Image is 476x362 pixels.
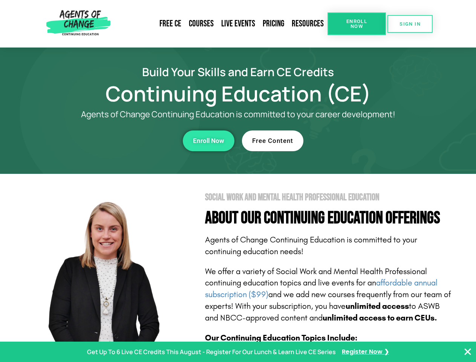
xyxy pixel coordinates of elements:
[205,333,357,343] b: Our Continuing Education Topics Include:
[323,313,437,323] b: unlimited access to earn CEUs.
[288,15,328,32] a: Resources
[113,15,328,32] nav: Menu
[205,193,453,202] h2: Social Work and Mental Health Professional Education
[346,301,409,311] b: unlimited access
[342,347,389,357] a: Register Now ❯
[205,235,417,256] span: Agents of Change Continuing Education is committed to your continuing education needs!
[205,266,453,324] p: We offer a variety of Social Work and Mental Health Professional continuing education topics and ...
[399,21,421,26] span: SIGN IN
[23,85,453,102] h1: Continuing Education (CE)
[193,138,224,144] span: Enroll Now
[340,19,374,29] span: Enroll Now
[183,130,234,151] a: Enroll Now
[242,130,303,151] a: Free Content
[387,15,433,33] a: SIGN IN
[463,347,472,356] button: Close Banner
[185,15,217,32] a: Courses
[252,138,293,144] span: Free Content
[328,12,386,35] a: Enroll Now
[259,15,288,32] a: Pricing
[217,15,259,32] a: Live Events
[87,347,336,357] p: Get Up To 6 Live CE Credits This August - Register For Our Lunch & Learn Live CE Series
[23,66,453,77] h2: Build Your Skills and Earn CE Credits
[205,210,453,227] h4: About Our Continuing Education Offerings
[156,15,185,32] a: Free CE
[54,110,423,119] p: Agents of Change Continuing Education is committed to your career development!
